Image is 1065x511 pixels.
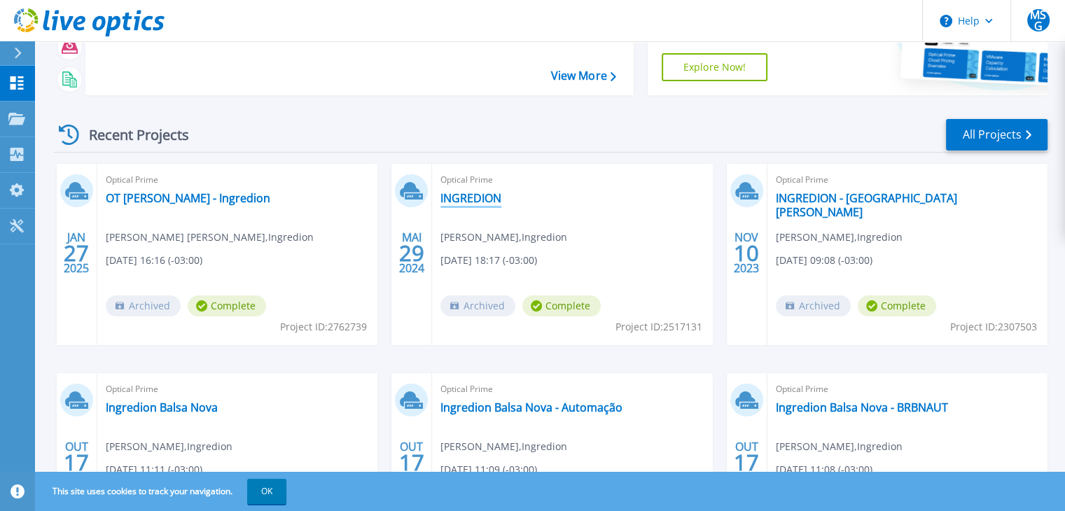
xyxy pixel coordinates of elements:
span: [DATE] 11:09 (-03:00) [440,462,537,477]
a: All Projects [946,119,1047,150]
span: [DATE] 18:17 (-03:00) [440,253,537,268]
span: [DATE] 11:11 (-03:00) [106,462,202,477]
span: This site uses cookies to track your navigation. [39,479,286,504]
span: [PERSON_NAME] [PERSON_NAME] , Ingredion [106,230,314,245]
span: Complete [858,295,936,316]
a: Ingredion Balsa Nova [106,400,218,414]
a: INGREDION - [GEOGRAPHIC_DATA][PERSON_NAME] [776,191,1039,219]
span: Project ID: 2762739 [280,319,367,335]
a: OT [PERSON_NAME] - Ingredion [106,191,270,205]
span: Optical Prime [440,172,704,188]
a: INGREDION [440,191,501,205]
a: Ingredion Balsa Nova - BRBNAUT [776,400,948,414]
span: 10 [734,247,759,259]
span: Optical Prime [776,381,1039,397]
span: 17 [399,456,424,468]
div: OUT 2023 [398,437,425,488]
a: Explore Now! [662,53,768,81]
span: [DATE] 11:08 (-03:00) [776,462,872,477]
span: [PERSON_NAME] , Ingredion [776,230,903,245]
span: 27 [64,247,89,259]
span: Archived [106,295,181,316]
span: [DATE] 09:08 (-03:00) [776,253,872,268]
div: MAI 2024 [398,227,425,279]
span: Optical Prime [776,172,1039,188]
span: [PERSON_NAME] , Ingredion [440,230,567,245]
div: OUT 2023 [63,437,90,488]
a: Ingredion Balsa Nova - Automação [440,400,622,414]
span: MSG [1027,9,1050,31]
span: Optical Prime [106,172,369,188]
span: Project ID: 2517131 [615,319,702,335]
span: [PERSON_NAME] , Ingredion [776,439,903,454]
span: Archived [440,295,515,316]
div: NOV 2023 [733,227,760,279]
span: [DATE] 16:16 (-03:00) [106,253,202,268]
span: [PERSON_NAME] , Ingredion [440,439,567,454]
span: Archived [776,295,851,316]
div: JAN 2025 [63,227,90,279]
span: Complete [188,295,266,316]
span: [PERSON_NAME] , Ingredion [106,439,232,454]
a: View More [550,69,615,83]
span: Project ID: 2307503 [950,319,1037,335]
button: OK [247,479,286,504]
span: Complete [522,295,601,316]
span: Optical Prime [106,381,369,397]
div: OUT 2023 [733,437,760,488]
span: Optical Prime [440,381,704,397]
span: 29 [399,247,424,259]
div: Recent Projects [54,118,208,152]
span: 17 [64,456,89,468]
span: 17 [734,456,759,468]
